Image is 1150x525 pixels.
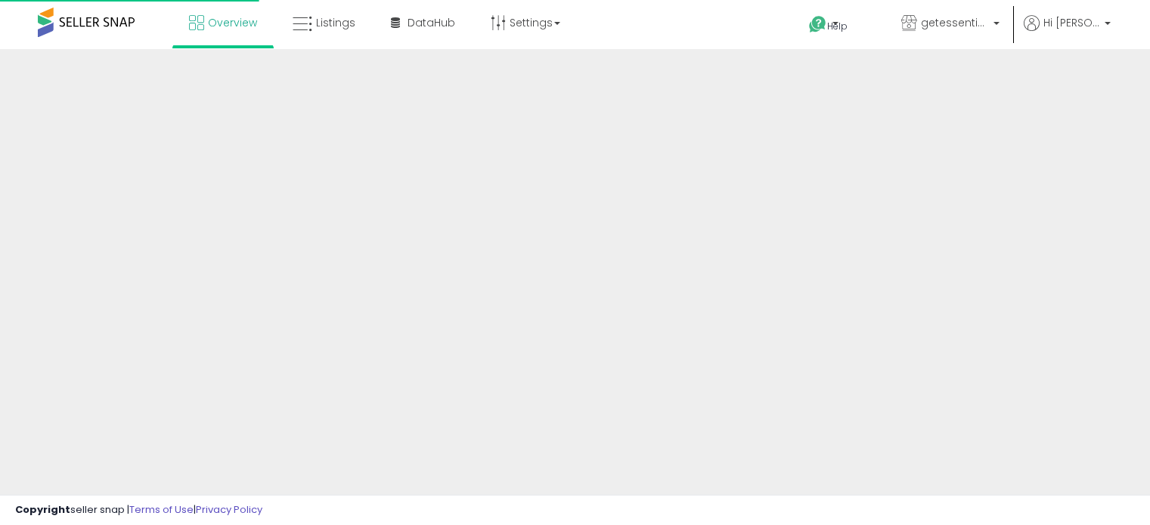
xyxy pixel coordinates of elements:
[408,15,455,30] span: DataHub
[797,4,877,49] a: Help
[129,502,194,517] a: Terms of Use
[921,15,989,30] span: getessentialshub
[196,502,262,517] a: Privacy Policy
[15,502,70,517] strong: Copyright
[316,15,355,30] span: Listings
[208,15,257,30] span: Overview
[1024,15,1111,49] a: Hi [PERSON_NAME]
[808,15,827,34] i: Get Help
[1043,15,1100,30] span: Hi [PERSON_NAME]
[827,20,848,32] span: Help
[15,503,262,517] div: seller snap | |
